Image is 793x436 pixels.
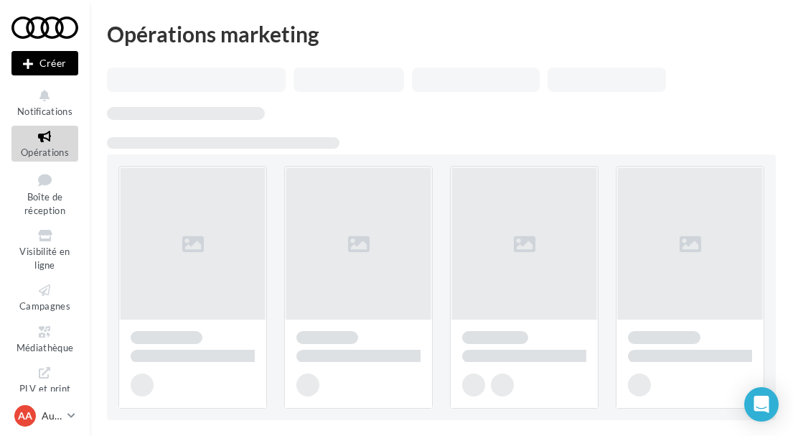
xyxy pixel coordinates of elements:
[744,387,779,422] div: Open Intercom Messenger
[17,342,74,353] span: Médiathèque
[24,191,65,216] span: Boîte de réception
[21,147,69,158] span: Opérations
[11,167,78,220] a: Boîte de réception
[11,126,78,161] a: Opérations
[11,85,78,120] button: Notifications
[11,51,78,75] button: Créer
[17,106,72,117] span: Notifications
[11,321,78,356] a: Médiathèque
[19,246,70,271] span: Visibilité en ligne
[18,409,32,423] span: AA
[19,300,70,312] span: Campagnes
[42,409,62,423] p: Audi [GEOGRAPHIC_DATA]
[18,380,72,421] span: PLV et print personnalisable
[11,279,78,315] a: Campagnes
[11,402,78,430] a: AA Audi [GEOGRAPHIC_DATA]
[11,362,78,425] a: PLV et print personnalisable
[11,51,78,75] div: Nouvelle campagne
[11,225,78,274] a: Visibilité en ligne
[107,23,776,45] div: Opérations marketing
